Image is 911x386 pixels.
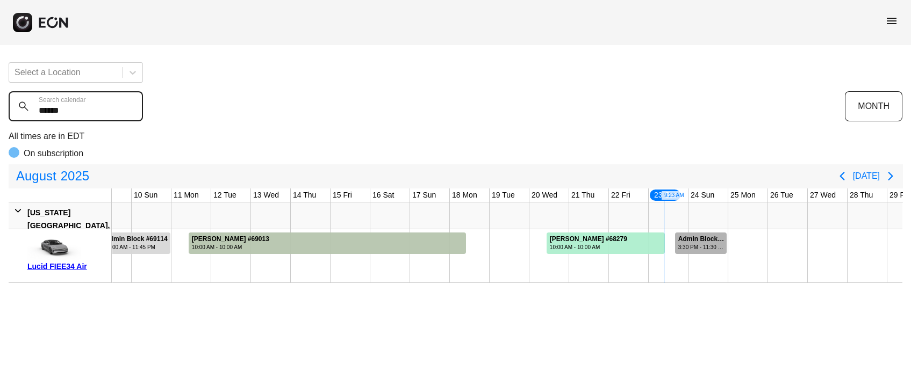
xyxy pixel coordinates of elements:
div: 11 Mon [171,188,201,202]
div: 28 Thu [848,188,875,202]
p: All times are in EDT [9,130,902,143]
div: 26 Tue [768,188,795,202]
div: Admin Block #69114 [104,235,167,243]
span: 2025 [59,165,91,187]
span: menu [885,14,898,27]
div: Rented for 3 days by Thomas Bekhazi Current status is rental [546,229,665,254]
div: 12 Tue [211,188,239,202]
div: 12:00 AM - 11:45 PM [104,243,167,251]
div: 18 Mon [450,188,479,202]
button: [DATE] [853,166,880,186]
div: 17 Sun [410,188,438,202]
div: 27 Wed [808,188,838,202]
label: Search calendar [39,96,85,104]
div: 14 Thu [291,188,318,202]
p: On subscription [24,147,83,160]
button: Next page [880,165,901,187]
div: 10:00 AM - 10:00 AM [192,243,269,251]
button: August2025 [10,165,96,187]
div: Rented for 2 days by Admin Block Current status is rental [675,229,728,254]
div: 3:30 PM - 11:30 PM [678,243,726,251]
span: August [14,165,59,187]
div: 16 Sat [370,188,396,202]
div: 19 Tue [490,188,517,202]
div: 29 Fri [887,188,911,202]
div: Lucid FIEE34 Air [27,260,107,273]
div: 10:00 AM - 10:00 AM [550,243,627,251]
div: 21 Thu [569,188,597,202]
div: 22 Fri [609,188,633,202]
div: 10 Sun [132,188,160,202]
div: 15 Fri [331,188,354,202]
button: MONTH [845,91,902,121]
div: 20 Wed [529,188,559,202]
button: Previous page [831,165,853,187]
div: [US_STATE][GEOGRAPHIC_DATA], [GEOGRAPHIC_DATA] [27,206,110,245]
div: 24 Sun [688,188,716,202]
img: car [27,233,81,260]
div: 13 Wed [251,188,281,202]
div: [PERSON_NAME] #69013 [192,235,269,243]
div: Admin Block #70966 [678,235,726,243]
div: 25 Mon [728,188,758,202]
div: 23 Sat [649,188,681,202]
div: [PERSON_NAME] #68279 [550,235,627,243]
div: Rented for 7 days by Jessica Catananzi Current status is completed [188,229,467,254]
